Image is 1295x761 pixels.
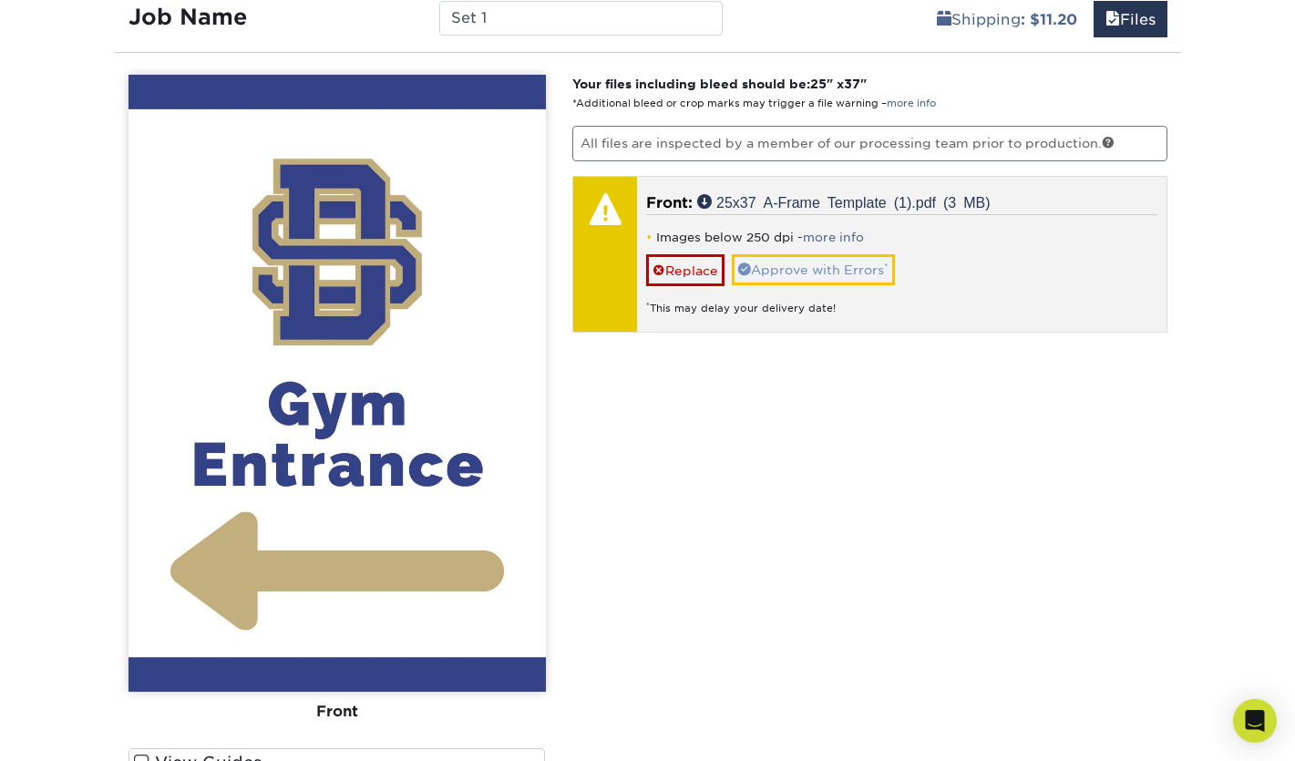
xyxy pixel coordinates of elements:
[572,126,1167,160] p: All files are inspected by a member of our processing team prior to production.
[1094,1,1167,37] a: Files
[646,194,693,211] span: Front:
[572,77,867,91] strong: Your files including bleed should be: " x "
[646,230,1157,245] li: Images below 250 dpi -
[1105,11,1120,28] span: files
[572,98,936,109] small: *Additional bleed or crop marks may trigger a file warning –
[646,254,725,286] a: Replace
[1021,11,1077,28] b: : $11.20
[937,11,951,28] span: shipping
[803,231,864,244] a: more info
[439,1,723,36] input: Enter a job name
[128,692,546,732] div: Front
[697,194,991,209] a: 25x37 A-Frame Template (1).pdf (3 MB)
[1233,699,1277,743] div: Open Intercom Messenger
[646,286,1157,316] div: This may delay your delivery date!
[925,1,1089,37] a: Shipping: $11.20
[887,98,936,109] a: more info
[810,77,827,91] span: 25
[844,77,860,91] span: 37
[732,254,895,285] a: Approve with Errors*
[128,4,247,30] strong: Job Name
